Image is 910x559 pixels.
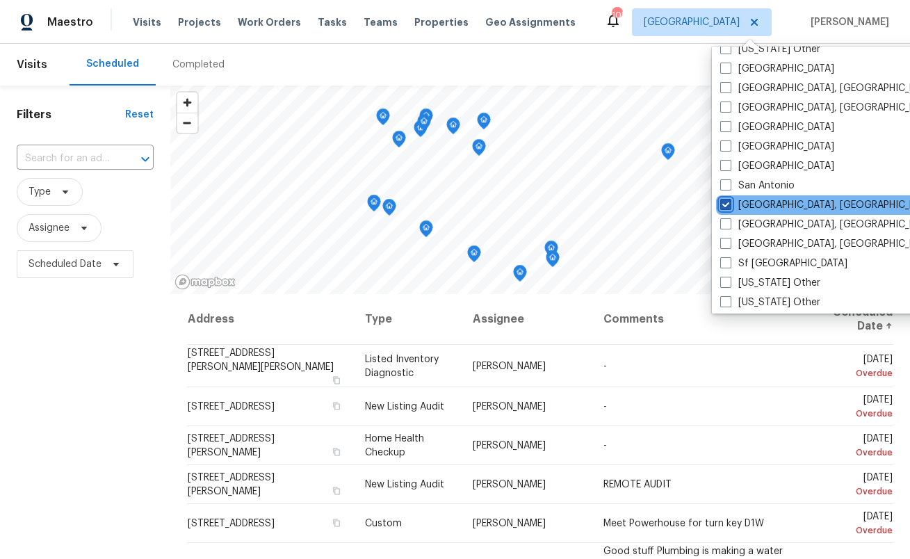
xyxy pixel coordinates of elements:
div: Map marker [472,139,486,161]
span: [DATE] [815,354,893,380]
span: [DATE] [815,434,893,460]
span: [DATE] [815,395,893,421]
div: Map marker [477,113,491,134]
div: Reset [125,108,154,122]
div: Map marker [544,241,558,262]
button: Copy Address [330,446,343,458]
div: Overdue [815,366,893,380]
label: [US_STATE] Other [720,276,820,290]
span: New Listing Audit [365,402,444,412]
div: Map marker [419,220,433,242]
span: Meet Powerhouse for turn key D1W [603,519,764,528]
span: [DATE] [815,473,893,499]
span: Visits [133,15,161,29]
span: [GEOGRAPHIC_DATA] [644,15,740,29]
span: [STREET_ADDRESS][PERSON_NAME][PERSON_NAME] [188,348,334,371]
span: New Listing Audit [365,480,444,489]
div: Map marker [417,114,431,136]
div: Map marker [661,143,675,165]
div: Overdue [815,446,893,460]
span: Properties [414,15,469,29]
button: Zoom in [177,92,197,113]
label: [GEOGRAPHIC_DATA] [720,159,834,173]
button: Copy Address [330,517,343,529]
span: Custom [365,519,402,528]
label: [GEOGRAPHIC_DATA] [720,140,834,154]
span: [STREET_ADDRESS] [188,402,275,412]
span: [STREET_ADDRESS][PERSON_NAME] [188,434,275,457]
label: Sf [GEOGRAPHIC_DATA] [720,257,847,270]
label: San Antonio [720,179,795,193]
div: 105 [612,8,621,22]
span: Tasks [318,17,347,27]
span: Maestro [47,15,93,29]
span: Work Orders [238,15,301,29]
span: - [603,361,607,371]
span: REMOTE AUDIT [603,480,672,489]
div: Map marker [419,108,433,130]
div: Map marker [446,118,460,139]
label: [GEOGRAPHIC_DATA] [720,62,834,76]
span: [PERSON_NAME] [473,402,546,412]
span: Teams [364,15,398,29]
button: Copy Address [330,373,343,386]
span: Scheduled Date [29,257,101,271]
span: [PERSON_NAME] [473,519,546,528]
span: - [603,441,607,451]
span: Listed Inventory Diagnostic [365,354,439,378]
div: Overdue [815,524,893,537]
div: Map marker [414,120,428,142]
span: [DATE] [815,512,893,537]
input: Search for an address... [17,148,115,170]
div: Scheduled [86,57,139,71]
div: Map marker [513,265,527,286]
button: Zoom out [177,113,197,133]
span: [PERSON_NAME] [473,441,546,451]
span: [STREET_ADDRESS] [188,519,275,528]
div: Overdue [815,407,893,421]
div: Map marker [546,250,560,272]
span: [PERSON_NAME] [473,361,546,371]
th: Assignee [462,294,593,345]
div: Map marker [467,245,481,267]
div: Map marker [367,195,381,216]
th: Comments [592,294,804,345]
canvas: Map [170,86,872,294]
button: Copy Address [330,400,343,412]
span: [PERSON_NAME] [805,15,889,29]
div: Map marker [376,108,390,130]
button: Copy Address [330,485,343,497]
span: [STREET_ADDRESS][PERSON_NAME] [188,473,275,496]
span: Projects [178,15,221,29]
th: Address [187,294,354,345]
th: Type [354,294,462,345]
span: - [603,402,607,412]
span: Geo Assignments [485,15,576,29]
div: Overdue [815,485,893,499]
span: Assignee [29,221,70,235]
div: Completed [172,58,225,72]
span: Type [29,185,51,199]
span: [PERSON_NAME] [473,480,546,489]
th: Scheduled Date ↑ [804,294,893,345]
label: [US_STATE] Other [720,42,820,56]
span: Home Health Checkup [365,434,424,457]
div: Map marker [392,131,406,152]
div: Map marker [382,199,396,220]
a: Mapbox homepage [174,274,236,290]
span: Visits [17,49,47,80]
label: [GEOGRAPHIC_DATA] [720,120,834,134]
label: [US_STATE] Other [720,295,820,309]
button: Open [136,149,155,169]
h1: Filters [17,108,125,122]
